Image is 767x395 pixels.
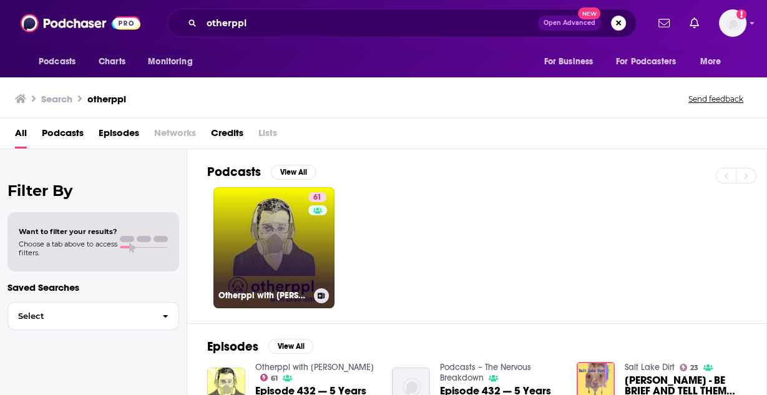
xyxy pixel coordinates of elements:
a: Podcasts [42,123,84,149]
button: open menu [691,50,737,74]
span: Choose a tab above to access filters. [19,240,117,257]
div: Search podcasts, credits, & more... [167,9,637,37]
a: Show notifications dropdown [685,12,704,34]
h3: Search [41,93,72,105]
span: Open Advanced [544,20,595,26]
button: Send feedback [685,94,747,104]
a: Otherppl with Brad Listi [255,362,374,373]
img: Podchaser - Follow, Share and Rate Podcasts [21,11,140,35]
a: Salt Lake Dirt [625,362,675,373]
button: View All [271,165,316,180]
h2: Filter By [7,182,179,200]
p: Saved Searches [7,281,179,293]
button: open menu [608,50,694,74]
span: For Podcasters [616,53,676,71]
button: open menu [535,50,608,74]
span: New [578,7,600,19]
span: Networks [154,123,196,149]
button: Select [7,302,179,330]
a: 23 [680,364,699,371]
a: PodcastsView All [207,164,316,180]
span: Podcasts [39,53,76,71]
a: 61Otherppl with [PERSON_NAME] [213,187,335,308]
h3: otherppl [87,93,126,105]
span: Logged in as ereardon [719,9,746,37]
span: 61 [313,192,321,204]
a: Charts [90,50,133,74]
button: open menu [139,50,208,74]
h3: Otherppl with [PERSON_NAME] [218,290,309,301]
a: 61 [308,192,326,202]
span: Monitoring [148,53,192,71]
span: Select [8,312,152,320]
a: 61 [260,374,278,381]
img: User Profile [719,9,746,37]
span: Lists [258,123,277,149]
span: Want to filter your results? [19,227,117,236]
button: open menu [30,50,92,74]
h2: Podcasts [207,164,261,180]
span: For Business [544,53,593,71]
h2: Episodes [207,339,258,354]
a: Podcasts – The Nervous Breakdown [440,362,531,383]
span: More [700,53,721,71]
span: 23 [690,365,698,371]
svg: Add a profile image [736,9,746,19]
input: Search podcasts, credits, & more... [202,13,538,33]
a: Episodes [99,123,139,149]
a: Credits [211,123,243,149]
a: Show notifications dropdown [653,12,675,34]
span: 61 [271,376,278,381]
a: All [15,123,27,149]
button: Show profile menu [719,9,746,37]
button: View All [268,339,313,354]
button: Open AdvancedNew [538,16,601,31]
a: EpisodesView All [207,339,313,354]
span: Charts [99,53,125,71]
